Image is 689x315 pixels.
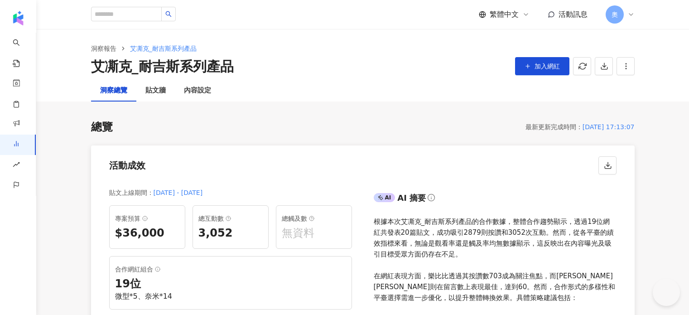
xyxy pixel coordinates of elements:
[184,85,211,96] div: 內容設定
[198,213,263,224] div: 總互動數
[154,187,203,198] div: [DATE] - [DATE]
[583,121,635,132] div: [DATE] 17:13:07
[653,279,680,306] iframe: Help Scout Beacon - Open
[89,44,118,53] a: 洞察報告
[91,57,234,76] div: 艾凘克_耐吉斯系列產品
[145,85,166,96] div: 貼文牆
[100,85,127,96] div: 洞察總覽
[109,159,145,172] div: 活動成效
[115,226,179,241] div: $36,000
[535,63,560,70] span: 加入網紅
[13,155,20,176] span: rise
[91,120,113,135] div: 總覽
[612,10,618,19] span: 奧
[165,11,172,17] span: search
[198,226,263,241] div: 3,052
[374,193,395,202] div: AI
[115,291,346,301] div: 微型*5、奈米*14
[115,276,346,292] div: 19 位
[490,10,519,19] span: 繁體中文
[282,213,346,224] div: 總觸及數
[525,121,583,132] div: 最新更新完成時間 ：
[374,191,617,209] div: AIAI 摘要
[515,57,569,75] button: 加入網紅
[115,264,346,275] div: 合作網紅組合
[11,11,25,25] img: logo icon
[115,213,179,224] div: 專案預算
[559,10,588,19] span: 活動訊息
[109,187,154,198] div: 貼文上線期間 ：
[397,192,426,204] div: AI 摘要
[282,226,346,241] div: 無資料
[13,33,31,68] a: search
[130,45,197,52] span: 艾凘克_耐吉斯系列產品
